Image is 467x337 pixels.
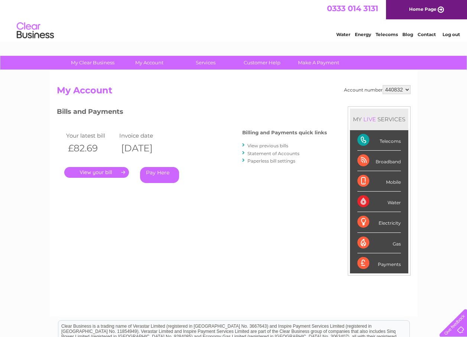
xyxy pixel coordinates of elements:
a: Services [175,56,236,70]
h3: Bills and Payments [57,106,327,119]
div: Water [357,192,401,212]
div: LIVE [362,116,377,123]
a: Telecoms [376,32,398,37]
a: Water [336,32,350,37]
a: My Account [119,56,180,70]
a: Energy [355,32,371,37]
div: Telecoms [357,130,401,151]
a: Contact [418,32,436,37]
a: Log out [442,32,460,37]
h2: My Account [57,85,411,99]
a: Pay Here [140,167,179,183]
a: My Clear Business [62,56,123,70]
div: Payments [357,253,401,273]
th: £82.69 [64,141,118,156]
a: 0333 014 3131 [327,4,378,13]
th: [DATE] [117,141,171,156]
img: logo.png [16,19,54,42]
div: Clear Business is a trading name of Verastar Limited (registered in [GEOGRAPHIC_DATA] No. 3667643... [58,4,409,36]
a: Blog [402,32,413,37]
div: Electricity [357,212,401,232]
div: Broadband [357,151,401,171]
td: Your latest bill [64,131,118,141]
a: Paperless bill settings [247,158,295,164]
div: Account number [344,85,411,94]
a: Customer Help [231,56,293,70]
h4: Billing and Payments quick links [242,130,327,135]
td: Invoice date [117,131,171,141]
div: MY SERVICES [350,109,408,130]
div: Gas [357,233,401,253]
a: . [64,167,129,178]
a: Make A Payment [288,56,349,70]
a: View previous bills [247,143,288,148]
a: Statement of Accounts [247,151,299,156]
div: Mobile [357,171,401,192]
